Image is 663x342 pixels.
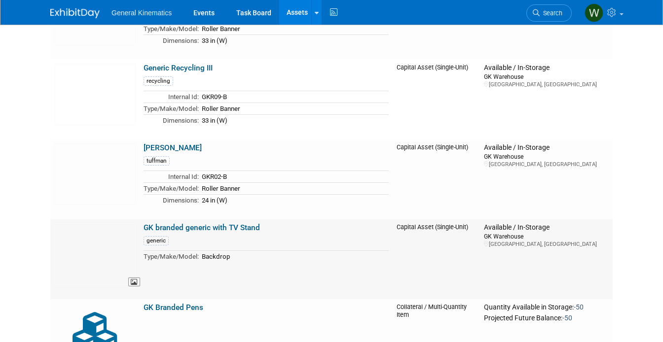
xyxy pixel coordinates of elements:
[526,4,572,22] a: Search
[484,232,609,240] div: GK Warehouse
[144,91,199,103] td: Internal Id:
[128,277,140,287] span: View Asset Image
[144,143,202,152] a: [PERSON_NAME]
[144,64,213,72] a: Generic Recycling III
[144,103,199,114] td: Type/Make/Model:
[111,9,172,17] span: General Kinematics
[562,314,572,322] span: -50
[585,3,603,22] img: Whitney Swanson
[484,223,609,232] div: Available / In-Storage
[144,251,199,262] td: Type/Make/Model:
[484,161,609,168] div: [GEOGRAPHIC_DATA], [GEOGRAPHIC_DATA]
[484,303,609,312] div: Quantity Available in Storage:
[202,37,227,44] span: 33 in (W)
[540,9,562,17] span: Search
[574,303,584,311] span: -50
[144,23,199,34] td: Type/Make/Model:
[393,60,480,139] td: Capital Asset (Single-Unit)
[144,156,170,166] div: tuffman
[144,171,199,183] td: Internal Id:
[484,312,609,323] div: Projected Future Balance:
[144,182,199,194] td: Type/Make/Model:
[144,303,203,312] a: GK Branded Pens
[144,34,199,46] td: Dimensions:
[199,182,389,194] td: Roller Banner
[484,152,609,161] div: GK Warehouse
[50,8,100,18] img: ExhibitDay
[144,236,169,245] div: generic
[393,219,480,299] td: Capital Asset (Single-Unit)
[202,117,227,124] span: 33 in (W)
[199,23,389,34] td: Roller Banner
[202,197,227,204] span: 24 in (W)
[144,194,199,205] td: Dimensions:
[393,139,480,219] td: Capital Asset (Single-Unit)
[484,72,609,81] div: GK Warehouse
[199,103,389,114] td: Roller Banner
[199,91,389,103] td: GKR09-B
[144,114,199,126] td: Dimensions:
[484,240,609,248] div: [GEOGRAPHIC_DATA], [GEOGRAPHIC_DATA]
[144,76,173,86] div: recycling
[199,251,389,262] td: Backdrop
[484,64,609,72] div: Available / In-Storage
[144,223,260,232] a: GK branded generic with TV Stand
[199,171,389,183] td: GKR02-B
[484,81,609,88] div: [GEOGRAPHIC_DATA], [GEOGRAPHIC_DATA]
[484,143,609,152] div: Available / In-Storage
